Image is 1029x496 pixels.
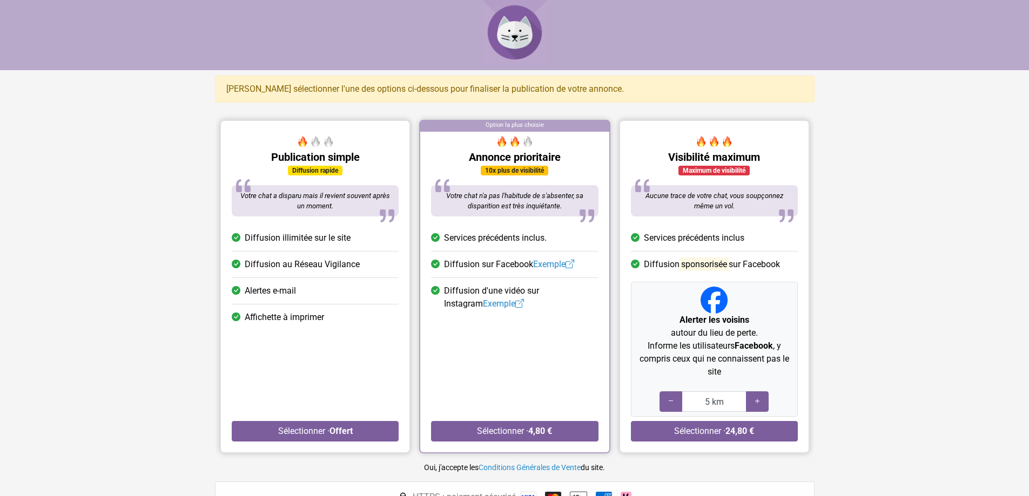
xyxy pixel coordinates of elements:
[734,341,772,351] strong: Facebook
[630,421,797,441] button: Sélectionner ·24,80 €
[679,257,728,271] mark: sponsorisée
[533,259,574,269] a: Exemple
[240,192,390,210] span: Votre chat a disparu mais il revient souvent après un moment.
[528,426,552,436] strong: 4,80 €
[215,76,815,103] div: [PERSON_NAME] sélectionner l'une des options ci-dessous pour finaliser la publication de votre an...
[444,258,574,271] span: Diffusion sur Facebook
[643,258,779,271] span: Diffusion sur Facebook
[483,298,524,309] a: Exemple
[701,287,728,314] img: Facebook
[678,166,750,175] div: Maximum de visibilité
[245,258,360,271] span: Diffusion au Réseau Vigilance
[444,232,547,244] span: Services précédents inclus.
[645,192,783,210] span: Aucune trace de votre chat, vous soupçonnez même un vol.
[444,284,598,310] span: Diffusion d'une vidéo sur Instagram
[329,426,352,436] strong: Offert
[446,192,583,210] span: Votre chat n'a pas l'habitude de s'absenter, sa disparition est très inquiétante.
[725,426,754,436] strong: 24,80 €
[630,151,797,164] h5: Visibilité maximum
[232,151,399,164] h5: Publication simple
[679,315,749,325] strong: Alerter les voisins
[245,311,324,324] span: Affichette à imprimer
[420,121,609,132] div: Option la plus choisie
[245,284,296,297] span: Alertes e-mail
[245,232,351,244] span: Diffusion illimitée sur le site
[635,339,792,378] p: Informe les utilisateurs , y compris ceux qui ne connaissent pas le site
[479,463,581,472] a: Conditions Générales de Vente
[481,166,548,175] div: 10x plus de visibilité
[643,232,744,244] span: Services précédents inclus
[635,314,792,339] p: autour du lieu de perte.
[424,463,605,472] small: Oui, j'accepte les du site.
[288,166,342,175] div: Diffusion rapide
[431,151,598,164] h5: Annonce prioritaire
[431,421,598,441] button: Sélectionner ·4,80 €
[232,421,399,441] button: Sélectionner ·Offert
